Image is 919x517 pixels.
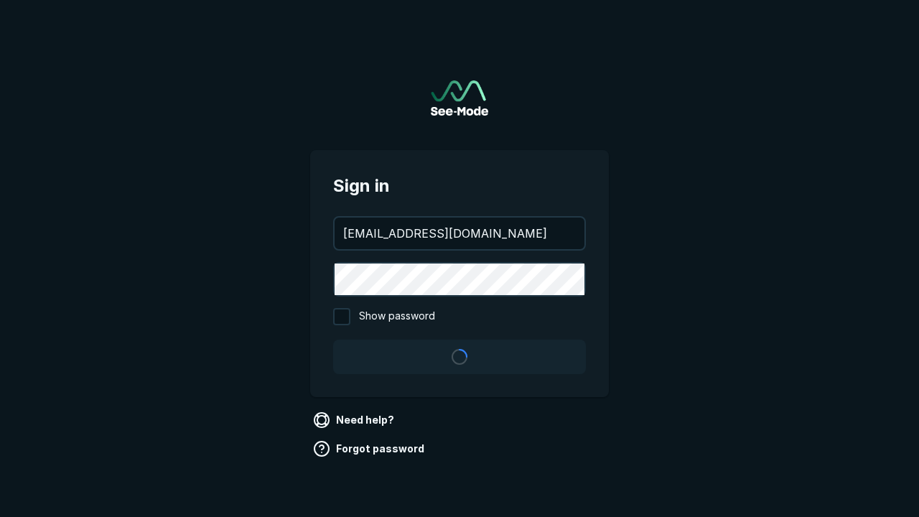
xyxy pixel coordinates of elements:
span: Show password [359,308,435,325]
input: your@email.com [335,218,584,249]
span: Sign in [333,173,586,199]
a: Forgot password [310,437,430,460]
a: Go to sign in [431,80,488,116]
img: See-Mode Logo [431,80,488,116]
a: Need help? [310,409,400,432]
